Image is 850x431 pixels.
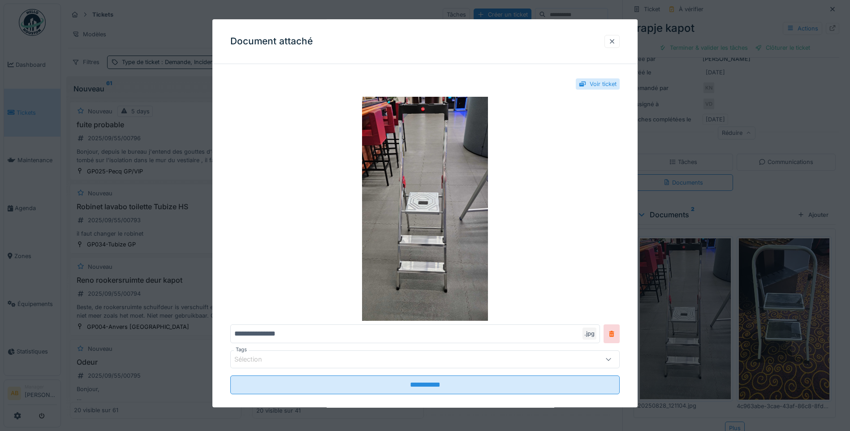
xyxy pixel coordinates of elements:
[590,80,617,88] div: Voir ticket
[582,328,596,340] div: .jpg
[234,355,275,365] div: Sélection
[230,36,313,47] h3: Document attaché
[234,346,249,353] label: Tags
[230,97,620,321] img: 189d8f33-97f9-43af-92aa-e1faf21ee614-20250828_121104.jpg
